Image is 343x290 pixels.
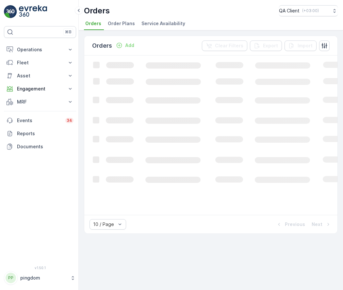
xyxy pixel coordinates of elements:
p: Orders [84,6,110,16]
img: logo_light-DOdMpM7g.png [19,5,47,18]
p: Engagement [17,86,63,92]
button: Clear Filters [202,40,247,51]
p: Fleet [17,59,63,66]
span: Service Availability [141,20,185,27]
img: logo [4,5,17,18]
p: Export [263,42,278,49]
button: Next [311,220,332,228]
a: Documents [4,140,76,153]
p: MRF [17,99,63,105]
a: Events34 [4,114,76,127]
p: Documents [17,143,73,150]
p: 34 [67,118,72,123]
p: Import [298,42,313,49]
p: Add [125,42,134,49]
button: Operations [4,43,76,56]
a: Reports [4,127,76,140]
button: PPpingdom [4,271,76,285]
p: Events [17,117,61,124]
p: Clear Filters [215,42,243,49]
p: Previous [285,221,305,228]
button: Previous [275,220,306,228]
p: Reports [17,130,73,137]
span: Order Plans [108,20,135,27]
p: Next [312,221,322,228]
button: Add [113,41,137,49]
span: v 1.50.1 [4,266,76,270]
p: ( +03:00 ) [302,8,319,13]
p: pingdom [20,275,67,281]
span: Orders [85,20,101,27]
p: QA Client [279,8,300,14]
button: QA Client(+03:00) [279,5,338,16]
button: Asset [4,69,76,82]
button: Fleet [4,56,76,69]
button: MRF [4,95,76,108]
button: Import [285,40,317,51]
button: Engagement [4,82,76,95]
p: Asset [17,72,63,79]
div: PP [6,273,16,283]
button: Export [250,40,282,51]
p: ⌘B [65,29,72,35]
p: Orders [92,41,112,50]
p: Operations [17,46,63,53]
